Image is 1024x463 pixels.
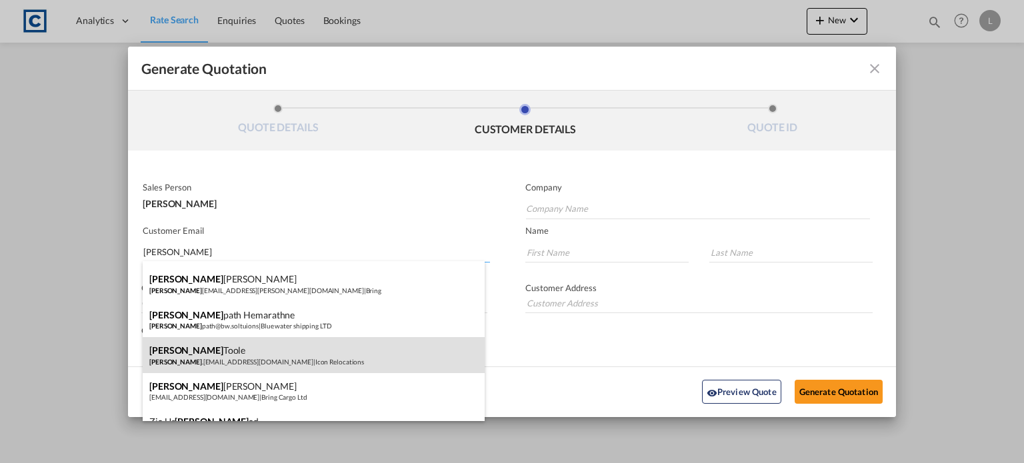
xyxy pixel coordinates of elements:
[702,380,781,404] button: icon-eyePreview Quote
[707,388,717,398] md-icon: icon-eye
[709,242,873,262] input: Last Name
[141,325,847,336] p: CC Emails
[525,282,597,293] span: Customer Address
[141,293,487,313] input: Contact Number
[143,193,487,209] div: [PERSON_NAME]
[525,182,870,193] p: Company
[525,293,873,313] input: Customer Address
[402,104,649,140] li: CUSTOMER DETAILS
[155,104,402,140] li: QUOTE DETAILS
[141,341,847,367] md-chips-wrap: Chips container. Enter the text area, then type text, and press enter to add a chip.
[141,282,487,293] p: Contact
[143,242,490,262] input: Search by Customer Name/Email Id/Company
[128,47,896,417] md-dialog: Generate QuotationQUOTE ...
[526,199,870,219] input: Company Name
[649,104,896,140] li: QUOTE ID
[143,182,487,193] p: Sales Person
[141,60,267,77] span: Generate Quotation
[525,242,689,262] input: First Name
[867,61,883,77] md-icon: icon-close fg-AAA8AD cursor m-0
[143,225,490,236] p: Customer Email
[525,225,896,236] p: Name
[795,380,883,404] button: Generate Quotation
